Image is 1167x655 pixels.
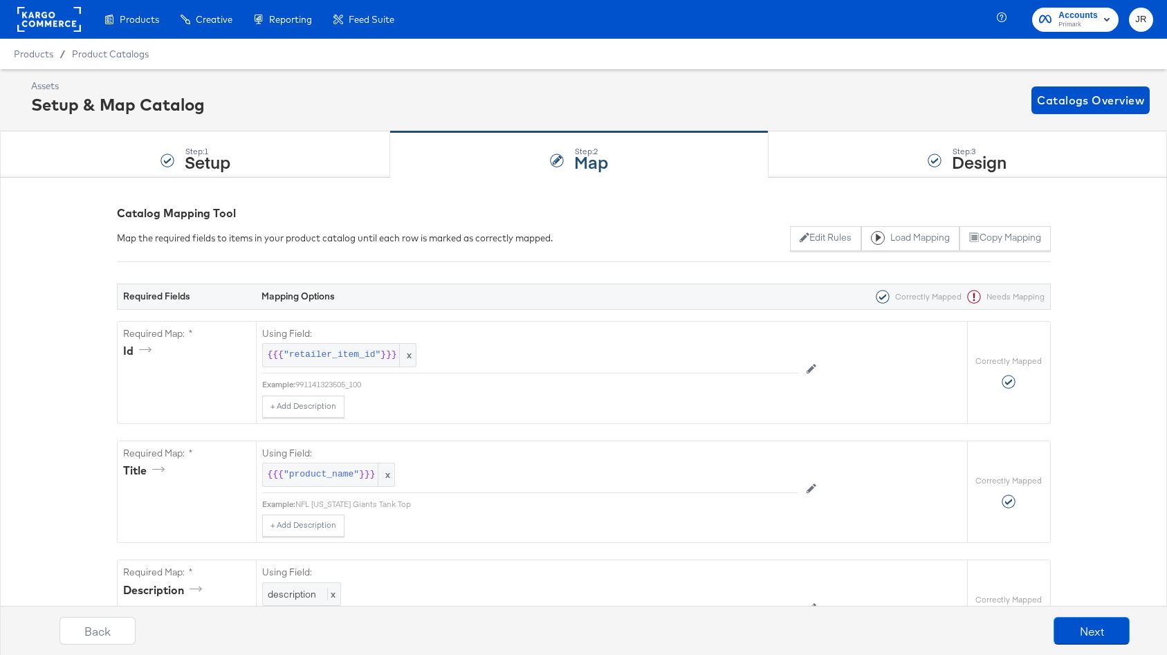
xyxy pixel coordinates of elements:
[262,379,295,390] div: Example:
[123,582,207,598] div: description
[268,468,284,481] span: {{{
[349,14,394,25] span: Feed Suite
[53,48,72,59] span: /
[31,80,205,93] div: Assets
[399,344,416,367] span: x
[268,349,284,362] span: {{{
[123,327,250,340] label: Required Map: *
[262,447,798,460] label: Using Field:
[261,290,335,302] strong: Mapping Options
[284,468,359,481] span: "product_name"
[117,205,1051,221] div: Catalog Mapping Tool
[269,14,312,25] span: Reporting
[14,48,53,59] span: Products
[574,150,608,173] strong: Map
[959,226,1050,251] button: Copy Mapping
[196,14,232,25] span: Creative
[975,475,1042,486] label: Correctly Mapped
[123,343,156,359] div: id
[1031,86,1150,114] button: Catalogs Overview
[262,499,295,510] div: Example:
[123,566,250,579] label: Required Map: *
[59,617,136,645] button: Back
[123,290,190,302] strong: Required Fields
[123,447,250,460] label: Required Map: *
[262,566,798,579] label: Using Field:
[120,14,159,25] span: Products
[295,379,798,390] div: 991141323505_100
[359,468,375,481] span: }}}
[262,327,798,340] label: Using Field:
[870,290,962,304] div: Correctly Mapped
[975,356,1042,367] label: Correctly Mapped
[952,150,1007,173] strong: Design
[790,226,861,251] button: Edit Rules
[262,396,344,418] button: + Add Description
[295,499,798,510] div: NFL [US_STATE] Giants Tank Top
[185,150,230,173] strong: Setup
[975,594,1042,605] label: Correctly Mapped
[185,147,230,156] div: Step: 1
[284,349,380,362] span: "retailer_item_id"
[72,48,149,59] a: Product Catalogs
[861,226,959,251] button: Load Mapping
[1129,8,1153,32] button: JR
[380,349,396,362] span: }}}
[1058,19,1098,30] span: Primark
[268,588,316,600] span: description
[1058,8,1098,23] span: Accounts
[378,463,394,486] span: x
[1032,8,1119,32] button: AccountsPrimark
[262,515,344,537] button: + Add Description
[123,463,169,479] div: title
[952,147,1007,156] div: Step: 3
[1037,91,1144,110] span: Catalogs Overview
[962,290,1045,304] div: Needs Mapping
[31,93,205,116] div: Setup & Map Catalog
[1134,12,1148,28] span: JR
[574,147,608,156] div: Step: 2
[1054,617,1130,645] button: Next
[117,232,553,245] div: Map the required fields to items in your product catalog until each row is marked as correctly ma...
[327,588,336,600] span: x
